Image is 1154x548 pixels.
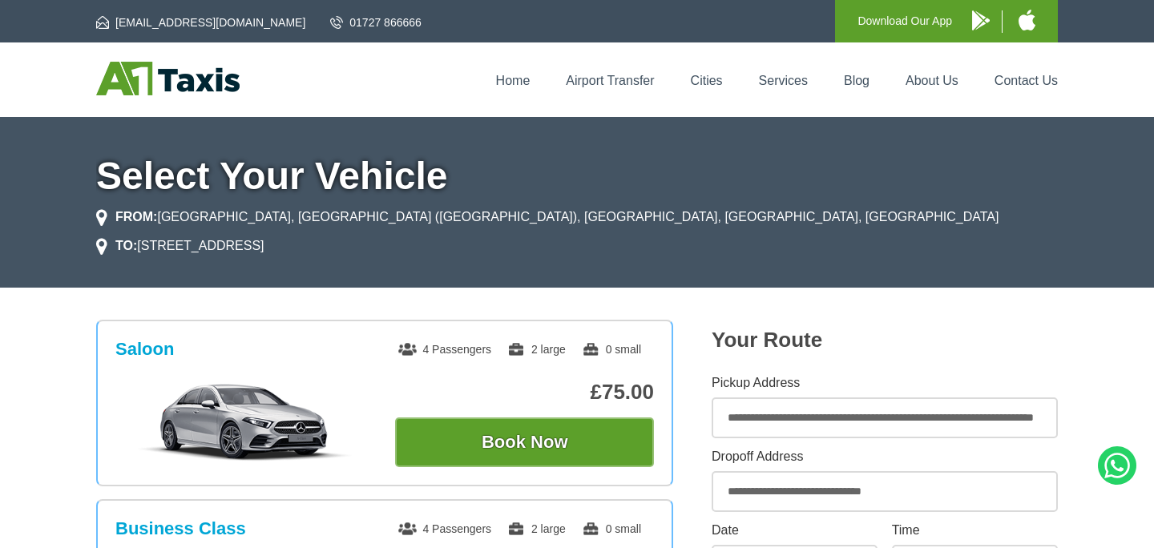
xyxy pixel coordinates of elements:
img: A1 Taxis St Albans LTD [96,62,240,95]
p: £75.00 [395,380,654,405]
span: 2 large [507,522,566,535]
h3: Saloon [115,339,174,360]
a: Blog [844,74,870,87]
li: [GEOGRAPHIC_DATA], [GEOGRAPHIC_DATA] ([GEOGRAPHIC_DATA]), [GEOGRAPHIC_DATA], [GEOGRAPHIC_DATA], [... [96,208,999,227]
label: Dropoff Address [712,450,1058,463]
a: Airport Transfer [566,74,654,87]
p: Download Our App [857,11,952,31]
strong: FROM: [115,210,157,224]
span: 4 Passengers [398,343,491,356]
h1: Select Your Vehicle [96,157,1058,195]
a: Cities [691,74,723,87]
span: 0 small [582,343,641,356]
a: [EMAIL_ADDRESS][DOMAIN_NAME] [96,14,305,30]
li: [STREET_ADDRESS] [96,236,264,256]
h2: Your Route [712,328,1058,353]
img: Saloon [124,382,365,462]
a: About Us [906,74,958,87]
a: Contact Us [995,74,1058,87]
img: A1 Taxis Android App [972,10,990,30]
strong: TO: [115,239,137,252]
a: Services [759,74,808,87]
label: Date [712,524,878,537]
img: A1 Taxis iPhone App [1019,10,1035,30]
button: Book Now [395,417,654,467]
label: Time [892,524,1058,537]
a: 01727 866666 [330,14,422,30]
a: Home [496,74,531,87]
h3: Business Class [115,518,246,539]
span: 2 large [507,343,566,356]
label: Pickup Address [712,377,1058,389]
span: 4 Passengers [398,522,491,535]
span: 0 small [582,522,641,535]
